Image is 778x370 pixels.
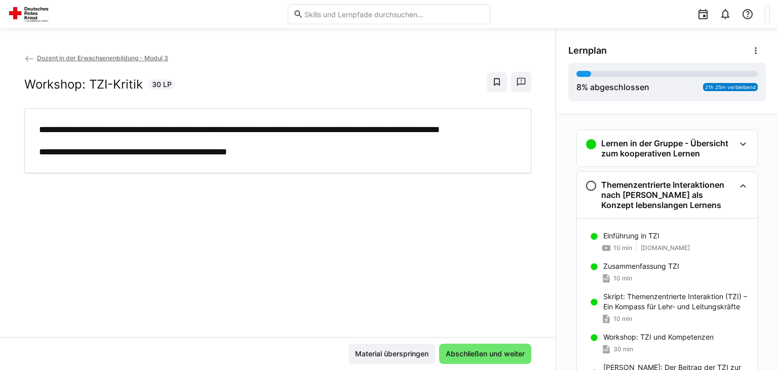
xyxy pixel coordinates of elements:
[603,292,749,312] p: Skript: Themenzentrierte Interaktion (TZI) – Ein Kompass für Lehr- und Leitungskräfte
[603,231,659,241] p: Einführung in TZI
[568,45,607,56] span: Lernplan
[439,344,531,364] button: Abschließen und weiter
[576,81,649,93] div: % abgeschlossen
[641,244,690,252] span: [DOMAIN_NAME]
[152,79,172,90] span: 30 LP
[601,138,735,158] h3: Lernen in der Gruppe - Übersicht zum kooperativen Lernen
[613,315,632,323] span: 10 min
[354,349,430,359] span: Material überspringen
[303,10,485,19] input: Skills und Lernpfade durchsuchen…
[613,274,632,282] span: 10 min
[705,84,756,90] span: 21h 25m verbleibend
[613,244,632,252] span: 10 min
[24,54,168,62] a: Dozent in der Erwachsenenbildung - Modul 3
[603,261,679,271] p: Zusammenfassung TZI
[348,344,435,364] button: Material überspringen
[613,345,633,353] span: 30 min
[576,82,581,92] span: 8
[37,54,168,62] span: Dozent in der Erwachsenenbildung - Modul 3
[603,332,714,342] p: Workshop: TZI und Kompetenzen
[24,77,143,92] h2: Workshop: TZI-Kritik
[601,180,735,210] h3: Themenzentrierte Interaktionen nach [PERSON_NAME] als Konzept lebenslangen Lernens
[444,349,526,359] span: Abschließen und weiter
